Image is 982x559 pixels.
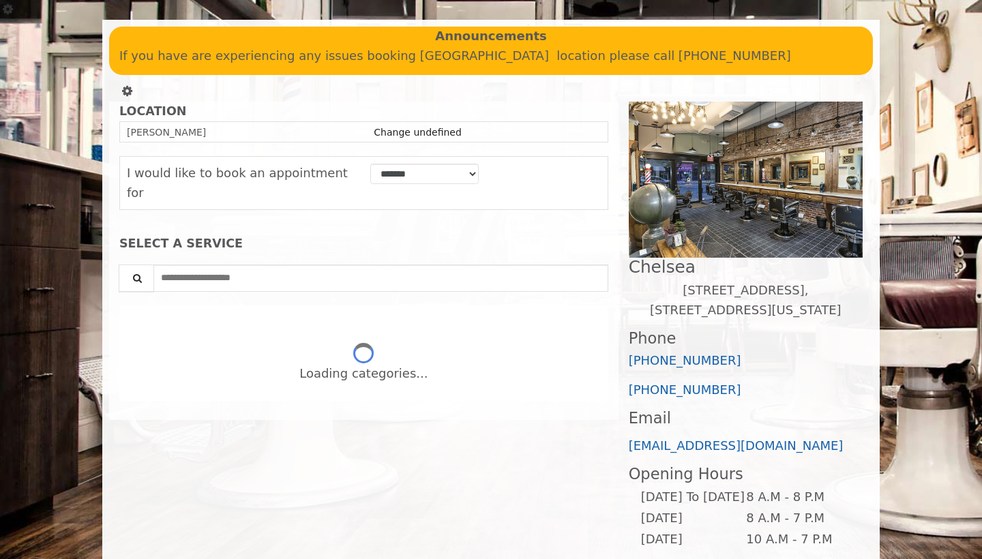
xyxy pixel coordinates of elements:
span: I would like to book an appointment for [127,166,348,200]
a: [EMAIL_ADDRESS][DOMAIN_NAME] [629,438,844,453]
td: 8 A.M - 7 P.M [745,508,851,529]
a: [PHONE_NUMBER] [629,382,741,397]
p: If you have are experiencing any issues booking [GEOGRAPHIC_DATA] location please call [PHONE_NUM... [119,46,863,66]
button: Service Search [119,265,154,292]
td: [DATE] [640,508,745,529]
h3: Opening Hours [629,466,863,483]
h2: Chelsea [629,258,863,276]
h3: Email [629,410,863,427]
td: [DATE] [640,529,745,550]
td: [DATE] To [DATE] [640,487,745,508]
b: Announcements [435,27,547,46]
a: [PHONE_NUMBER] [629,353,741,367]
div: SELECT A SERVICE [119,237,608,250]
td: 8 A.M - 8 P.M [745,487,851,508]
span: [PERSON_NAME] [127,127,206,138]
td: 10 A.M - 7 P.M [745,529,851,550]
p: [STREET_ADDRESS],[STREET_ADDRESS][US_STATE] [629,281,863,320]
h3: Phone [629,330,863,347]
div: Loading categories... [299,364,428,384]
a: Change undefined [374,127,462,138]
b: LOCATION [119,104,186,118]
